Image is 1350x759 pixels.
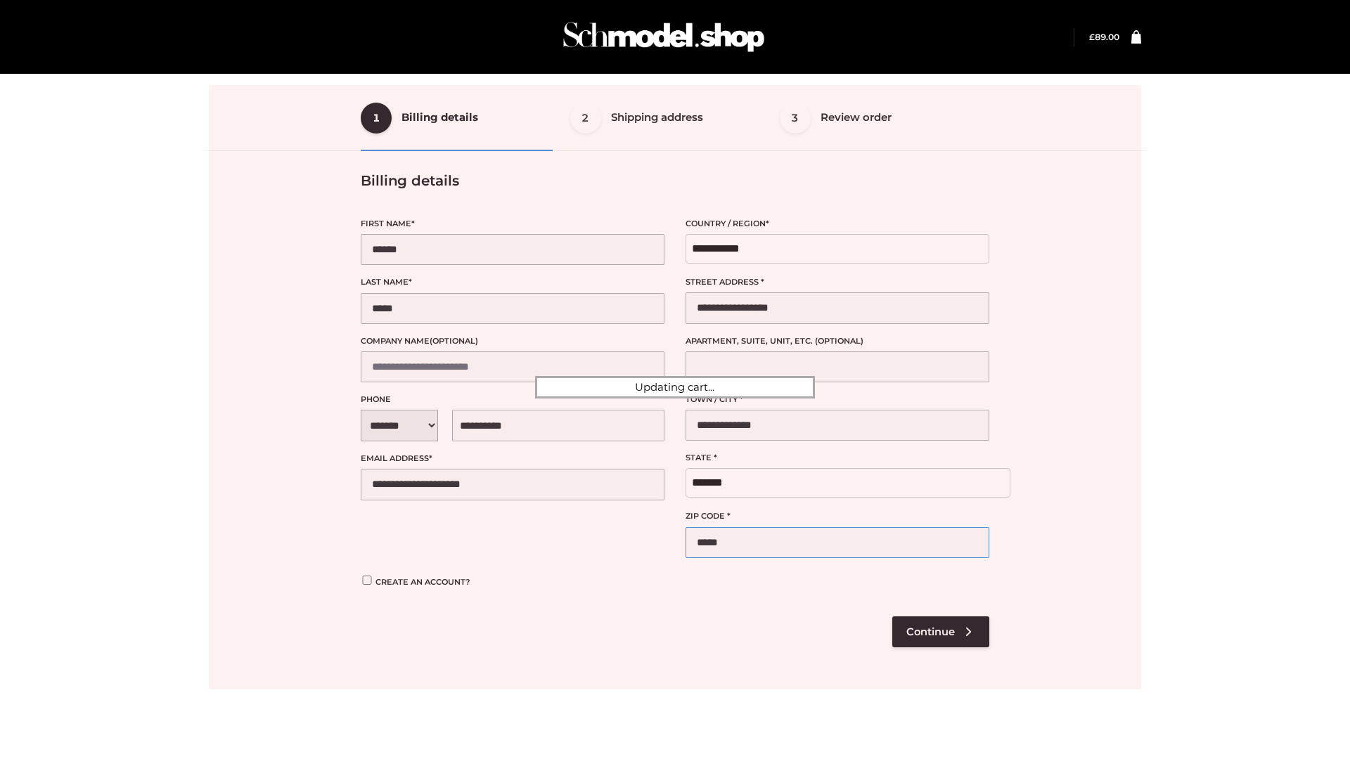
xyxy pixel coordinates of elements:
span: £ [1089,32,1095,42]
div: Updating cart... [535,376,815,398]
img: Schmodel Admin 964 [558,9,769,65]
bdi: 89.00 [1089,32,1119,42]
a: £89.00 [1089,32,1119,42]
